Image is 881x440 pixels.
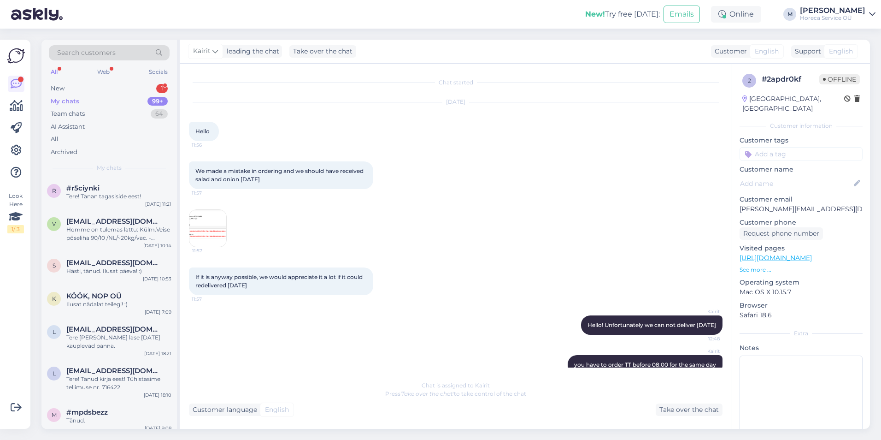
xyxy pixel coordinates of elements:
[66,333,171,350] div: Tere [PERSON_NAME] lase [DATE] kauplevad panna.
[193,46,211,56] span: Kairit
[189,98,722,106] div: [DATE]
[189,78,722,87] div: Chat started
[585,9,660,20] div: Try free [DATE]:
[740,266,863,274] p: See more ...
[52,295,56,302] span: K
[829,47,853,56] span: English
[53,262,56,269] span: s
[7,47,25,65] img: Askly Logo
[66,375,171,392] div: Tere! Tänud kirja eest! Tühistasime tellimuse nr. 716422.
[400,390,454,397] i: 'Take over the chat'
[53,370,56,377] span: l
[144,350,171,357] div: [DATE] 18:21
[145,425,171,432] div: [DATE] 9:08
[156,84,168,93] div: 1
[52,220,56,227] span: v
[195,274,364,289] span: If it is anyway possible, we would appreciate it a lot if it could redelivered [DATE]
[385,390,526,397] span: Press to take control of the chat
[57,48,116,58] span: Search customers
[51,97,79,106] div: My chats
[52,411,57,418] span: m
[53,328,56,335] span: l
[143,242,171,249] div: [DATE] 10:14
[189,405,257,415] div: Customer language
[740,204,863,214] p: [PERSON_NAME][EMAIL_ADDRESS][DOMAIN_NAME]
[755,47,779,56] span: English
[740,136,863,145] p: Customer tags
[740,195,863,204] p: Customer email
[189,210,226,247] img: Attachment
[192,142,226,149] span: 11:56
[192,190,226,196] span: 11:57
[574,361,716,368] span: you have to order TT before 08:00 for the same day
[800,14,865,22] div: Horeca Service OÜ
[7,225,24,233] div: 1 / 3
[711,47,747,56] div: Customer
[685,308,720,315] span: Kairit
[740,244,863,253] p: Visited pages
[740,254,812,262] a: [URL][DOMAIN_NAME]
[740,165,863,174] p: Customer name
[664,6,700,23] button: Emails
[66,192,171,201] div: Tere! Tänan tagasiside eest!
[51,84,65,93] div: New
[7,192,24,233] div: Look Here
[66,259,162,267] span: siirakgetter@gmail.com
[51,109,85,119] div: Team chats
[783,8,796,21] div: M
[656,404,722,416] div: Take over the chat
[192,247,227,254] span: 11:57
[740,147,863,161] input: Add a tag
[66,367,162,375] span: laagrikool.moldre@daily.ee
[66,217,162,226] span: vita-jax@mail.ru
[51,148,77,157] div: Archived
[66,184,100,192] span: #r5ciynki
[585,10,605,18] b: New!
[740,122,863,130] div: Customer information
[289,45,356,58] div: Take over the chat
[66,292,122,300] span: KÖÖK, NOP OÜ
[685,335,720,342] span: 12:48
[145,309,171,315] div: [DATE] 7:09
[143,275,171,282] div: [DATE] 10:53
[66,416,171,425] div: Tänud.
[51,135,59,144] div: All
[51,122,85,131] div: AI Assistant
[195,128,210,135] span: Hello
[742,94,844,113] div: [GEOGRAPHIC_DATA], [GEOGRAPHIC_DATA]
[740,178,852,189] input: Add name
[66,408,108,416] span: #mpdsbezz
[195,167,365,183] span: We made a mistake in ordering and we should have received salad and onion [DATE]
[147,66,170,78] div: Socials
[147,97,168,106] div: 99+
[66,226,171,242] div: Homme on tulemas lattu: Külm.Veise põseliha 90/10 /NL/~20kg/vac. - pakendi suurus 2-2,5kg. Teile ...
[740,218,863,227] p: Customer phone
[192,296,226,303] span: 11:57
[422,382,490,389] span: Chat is assigned to Kairit
[49,66,59,78] div: All
[740,310,863,320] p: Safari 18.6
[791,47,821,56] div: Support
[66,325,162,333] span: laagrikool.moldre@daily.ee
[685,348,720,355] span: Kairit
[66,300,171,309] div: Ilusat nädalat teilegi! :)
[740,343,863,353] p: Notes
[748,77,751,84] span: 2
[740,329,863,338] div: Extra
[800,7,865,14] div: [PERSON_NAME]
[223,47,279,56] div: leading the chat
[740,278,863,287] p: Operating system
[740,227,823,240] div: Request phone number
[265,405,289,415] span: English
[151,109,168,119] div: 64
[819,74,860,84] span: Offline
[66,267,171,275] div: Hästi, tänud. Ilusat päeva! :)
[97,164,122,172] span: My chats
[52,187,56,194] span: r
[740,301,863,310] p: Browser
[762,74,819,85] div: # 2apdr0kf
[711,6,761,23] div: Online
[587,321,716,328] span: Hello! Unfortunately we can not deliver [DATE]
[740,287,863,297] p: Mac OS X 10.15.7
[95,66,112,78] div: Web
